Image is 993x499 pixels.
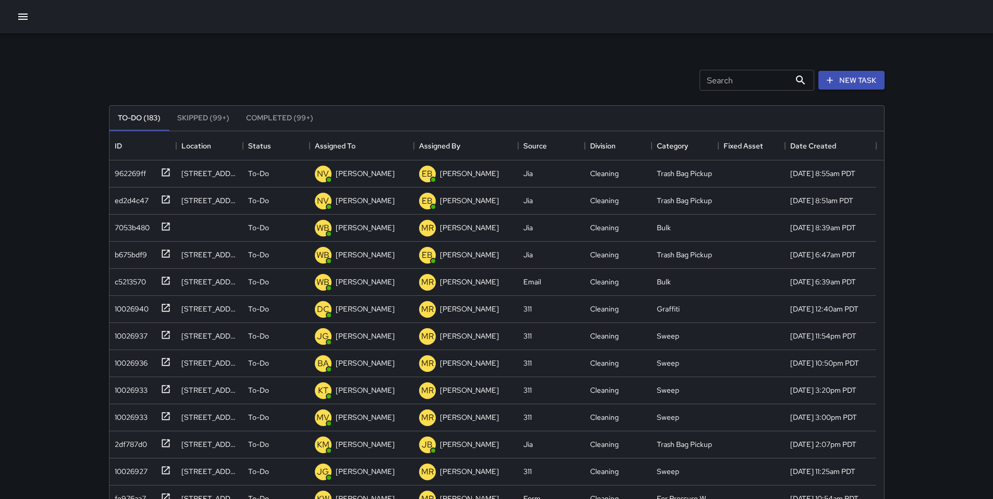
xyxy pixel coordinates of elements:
[336,277,395,287] p: [PERSON_NAME]
[657,385,679,395] div: Sweep
[181,466,238,477] div: 603 7th Street
[421,303,434,316] p: MR
[181,412,238,422] div: 755 Minna Street
[790,331,856,341] div: 9/28/2025, 11:54pm PDT
[790,222,856,233] div: 9/29/2025, 8:39am PDT
[724,131,763,160] div: Fixed Asset
[181,331,238,341] div: 241 10th Street
[248,358,269,368] p: To-Do
[523,412,532,422] div: 311
[109,131,176,160] div: ID
[317,357,329,370] p: BA
[657,222,671,233] div: Bulk
[243,131,310,160] div: Status
[590,195,619,206] div: Cleaning
[336,412,395,422] p: [PERSON_NAME]
[790,277,856,287] div: 9/29/2025, 6:39am PDT
[336,466,395,477] p: [PERSON_NAME]
[523,439,533,450] div: Jia
[657,439,712,450] div: Trash Bag Pickup
[115,131,122,160] div: ID
[440,385,499,395] p: [PERSON_NAME]
[523,277,541,287] div: Email
[657,466,679,477] div: Sweep
[718,131,785,160] div: Fixed Asset
[440,466,499,477] p: [PERSON_NAME]
[248,250,269,260] p: To-Do
[111,218,150,233] div: 7053b480
[590,358,619,368] div: Cleaning
[790,168,855,179] div: 9/29/2025, 8:55am PDT
[336,439,395,450] p: [PERSON_NAME]
[590,412,619,422] div: Cleaning
[421,222,434,234] p: MR
[421,466,434,478] p: MR
[657,358,679,368] div: Sweep
[790,412,857,422] div: 9/28/2025, 3:00pm PDT
[590,439,619,450] div: Cleaning
[440,412,499,422] p: [PERSON_NAME]
[590,222,619,233] div: Cleaning
[440,304,499,314] p: [PERSON_NAME]
[523,168,533,179] div: Jia
[440,439,499,450] p: [PERSON_NAME]
[111,354,148,368] div: 10026936
[111,408,148,422] div: 10026933
[317,439,329,451] p: KM
[422,195,433,207] p: EB
[238,106,322,131] button: Completed (99+)
[590,277,619,287] div: Cleaning
[657,168,712,179] div: Trash Bag Pickup
[523,466,532,477] div: 311
[790,195,853,206] div: 9/29/2025, 8:51am PDT
[181,168,238,179] div: 333 12th Street
[317,330,329,343] p: JG
[111,245,147,260] div: b675bdf9
[181,277,238,287] div: 241 10th Street
[590,304,619,314] div: Cleaning
[414,131,518,160] div: Assigned By
[310,131,414,160] div: Assigned To
[657,250,712,260] div: Trash Bag Pickup
[790,466,855,477] div: 9/28/2025, 11:25am PDT
[523,358,532,368] div: 311
[336,222,395,233] p: [PERSON_NAME]
[111,435,147,450] div: 2df787d0
[336,168,395,179] p: [PERSON_NAME]
[590,168,619,179] div: Cleaning
[316,276,329,289] p: WB
[657,131,688,160] div: Category
[523,222,533,233] div: Jia
[111,272,146,287] div: c5213570
[181,250,238,260] div: 1059 Howard Street
[440,250,499,260] p: [PERSON_NAME]
[440,222,499,233] p: [PERSON_NAME]
[111,191,149,206] div: ed2d4c47
[790,131,836,160] div: Date Created
[440,277,499,287] p: [PERSON_NAME]
[248,222,269,233] p: To-Do
[790,439,856,450] div: 9/28/2025, 2:07pm PDT
[317,195,329,207] p: NV
[317,466,329,478] p: JG
[336,385,395,395] p: [PERSON_NAME]
[419,131,460,160] div: Assigned By
[657,304,680,314] div: Graffiti
[181,385,238,395] div: 29a Rausch Street
[336,331,395,341] p: [PERSON_NAME]
[248,277,269,287] p: To-Do
[518,131,585,160] div: Source
[248,466,269,477] p: To-Do
[111,381,148,395] div: 10026933
[181,358,238,368] div: 21 Columbia Square Street
[790,358,859,368] div: 9/28/2025, 10:50pm PDT
[248,195,269,206] p: To-Do
[248,304,269,314] p: To-Do
[111,327,148,341] div: 10026937
[336,195,395,206] p: [PERSON_NAME]
[440,195,499,206] p: [PERSON_NAME]
[422,168,433,180] p: EB
[316,411,329,424] p: MV
[248,412,269,422] p: To-Do
[181,439,238,450] div: 329 10th Street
